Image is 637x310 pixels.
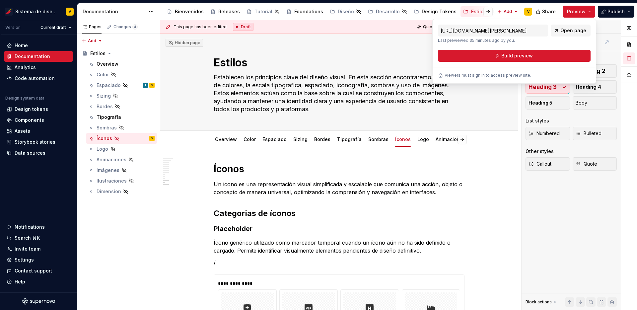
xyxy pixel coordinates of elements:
[527,9,530,14] div: V
[4,115,73,125] a: Components
[15,278,25,285] div: Help
[436,136,465,142] a: Animaciones
[15,139,55,145] div: Storybook stories
[97,114,121,120] div: Tipografía
[294,8,323,15] div: Foundations
[132,24,138,30] span: 4
[151,82,153,89] div: V
[312,132,333,146] div: Bordes
[4,126,73,136] a: Assets
[542,8,556,15] span: Share
[529,100,552,106] span: Heading 5
[86,133,157,144] a: ÍconosV
[80,48,157,197] div: Page tree
[80,48,157,59] a: Estilos
[504,9,512,14] span: Add
[573,157,617,171] button: Quote
[526,96,570,110] button: Heading 5
[164,6,206,17] a: Bienvenidos
[214,239,464,255] p: Ícono genérico utilizado como marcador temporal cuando un ícono aún no ha sido definido o cargado...
[40,25,66,30] span: Current draft
[37,23,74,32] button: Current draft
[433,132,468,146] div: Animaciones
[15,64,36,71] div: Analytics
[576,161,597,167] span: Quote
[97,93,111,99] div: Sizing
[526,297,558,307] div: Block actions
[208,6,243,17] a: Releases
[438,50,591,62] button: Build preview
[529,130,560,137] span: Numbered
[86,144,157,154] a: Logo
[15,268,52,274] div: Contact support
[97,167,119,174] div: Imágenes
[411,6,459,17] a: Design Tokens
[244,6,282,17] a: Tutorial
[260,132,289,146] div: Espaciado
[598,6,634,18] button: Publish
[4,255,73,265] a: Settings
[417,136,429,142] a: Logo
[4,40,73,51] a: Home
[573,96,617,110] button: Body
[334,132,364,146] div: Tipografía
[86,101,157,112] a: Bordes
[366,132,391,146] div: Sombras
[415,22,455,32] button: Quick preview
[215,136,237,142] a: Overview
[5,96,44,101] div: Design system data
[86,176,157,186] a: Ilustraciones
[15,150,45,156] div: Data sources
[573,127,617,140] button: Bulleted
[438,38,548,43] p: Last previewed 35 minutes ago by you.
[86,154,157,165] a: Animaciones
[563,6,595,18] button: Preview
[607,8,625,15] span: Publish
[576,84,601,90] span: Heading 4
[495,7,520,16] button: Add
[4,244,73,254] a: Invite team
[15,224,45,230] div: Notifications
[15,53,50,60] div: Documentation
[86,165,157,176] a: Imágenes
[551,25,591,37] a: Open page
[4,233,73,243] button: Search ⌘K
[526,148,554,155] div: Other styles
[83,8,145,15] div: Documentation
[145,82,146,89] div: T
[5,25,21,30] div: Version
[15,257,34,263] div: Settings
[86,186,157,197] a: Dimension
[422,8,457,15] div: Design Tokens
[15,8,58,15] div: Sistema de diseño Iberia
[376,8,400,15] div: Desarrollo
[15,106,48,113] div: Design tokens
[218,8,240,15] div: Releases
[395,136,411,142] a: Íconos
[526,299,552,305] div: Block actions
[241,132,258,146] div: Color
[254,8,272,15] div: Tutorial
[97,178,127,184] div: Ilustraciones
[15,246,40,252] div: Invite team
[4,148,73,158] a: Data sources
[212,72,463,115] textarea: Establecen los principios clave del diseño visual. En esta sección encontraremos la paleta de col...
[4,51,73,62] a: Documentation
[97,82,121,89] div: Espaciado
[501,52,533,59] span: Build preview
[97,103,113,110] div: Bordes
[86,91,157,101] a: Sizing
[445,73,531,78] p: Viewers must sign in to access preview site.
[15,128,30,134] div: Assets
[212,55,463,71] textarea: Estilos
[1,4,76,19] button: Sistema de diseño IberiaV
[415,132,432,146] div: Logo
[88,38,96,43] span: Add
[4,104,73,115] a: Design tokens
[244,136,256,142] a: Color
[5,8,13,16] img: 55604660-494d-44a9-beb2-692398e9940a.png
[567,8,586,15] span: Preview
[327,6,364,17] a: Diseño
[4,222,73,232] button: Notifications
[86,122,157,133] a: Sombras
